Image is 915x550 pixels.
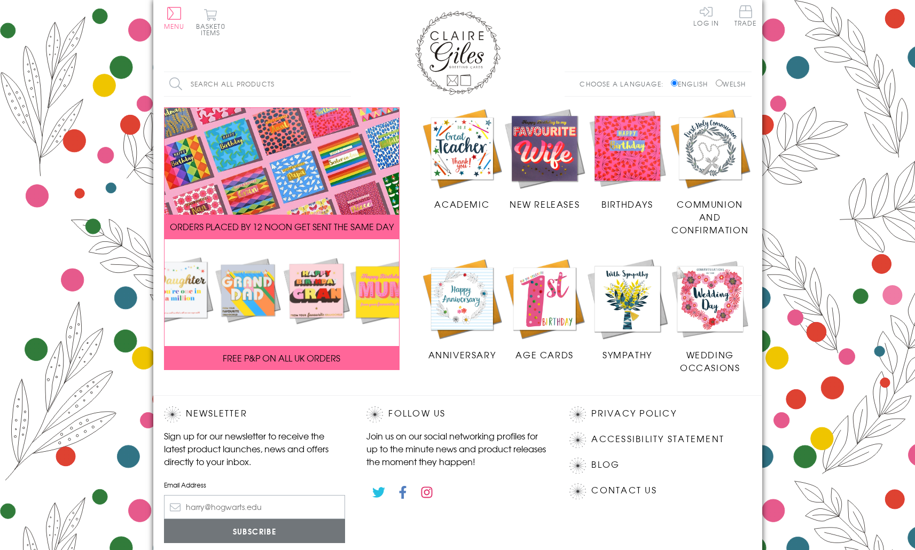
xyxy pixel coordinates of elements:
[515,348,573,361] span: Age Cards
[591,406,676,421] a: Privacy Policy
[503,257,586,361] a: Age Cards
[601,198,653,210] span: Birthdays
[196,9,225,36] button: Basket0 items
[164,480,346,490] label: Email Address
[586,107,669,211] a: Birthdays
[510,198,580,210] span: New Releases
[586,257,669,361] a: Sympathy
[223,351,340,364] span: FREE P&P ON ALL UK ORDERS
[428,348,496,361] span: Anniversary
[671,80,678,87] input: English
[669,257,752,374] a: Wedding Occasions
[366,406,548,422] h2: Follow Us
[591,458,620,472] a: Blog
[421,107,504,211] a: Academic
[340,72,351,96] input: Search
[716,79,746,89] label: Welsh
[201,21,225,37] span: 0 items
[164,72,351,96] input: Search all products
[366,429,548,468] p: Join us on our social networking profiles for up to the minute news and product releases the mome...
[734,5,757,26] span: Trade
[716,80,723,87] input: Welsh
[693,5,719,26] a: Log In
[164,429,346,468] p: Sign up for our newsletter to receive the latest product launches, news and offers directly to yo...
[434,198,489,210] span: Academic
[164,7,185,29] button: Menu
[591,483,656,498] a: Contact Us
[734,5,757,28] a: Trade
[164,495,346,519] input: harry@hogwarts.edu
[415,11,500,95] img: Claire Giles Greetings Cards
[603,348,652,361] span: Sympathy
[669,107,752,237] a: Communion and Confirmation
[680,348,740,374] span: Wedding Occasions
[421,257,504,361] a: Anniversary
[591,432,724,446] a: Accessibility Statement
[164,21,185,31] span: Menu
[580,79,669,89] p: Choose a language:
[170,220,394,233] span: ORDERS PLACED BY 12 NOON GET SENT THE SAME DAY
[671,79,713,89] label: English
[503,107,586,211] a: New Releases
[164,406,346,422] h2: Newsletter
[164,519,346,543] input: Subscribe
[671,198,748,236] span: Communion and Confirmation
